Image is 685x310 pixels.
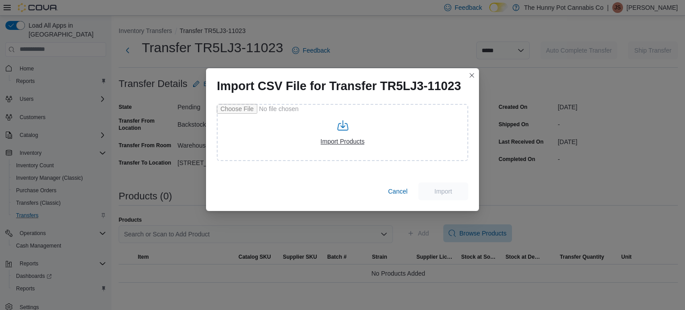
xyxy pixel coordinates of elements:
h1: Import CSV File for Transfer TR5LJ3-11023 [217,79,461,93]
span: Import [434,187,452,196]
button: Closes this modal window [466,70,477,81]
button: Cancel [384,182,411,200]
span: Cancel [388,187,408,196]
button: Import [418,182,468,200]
